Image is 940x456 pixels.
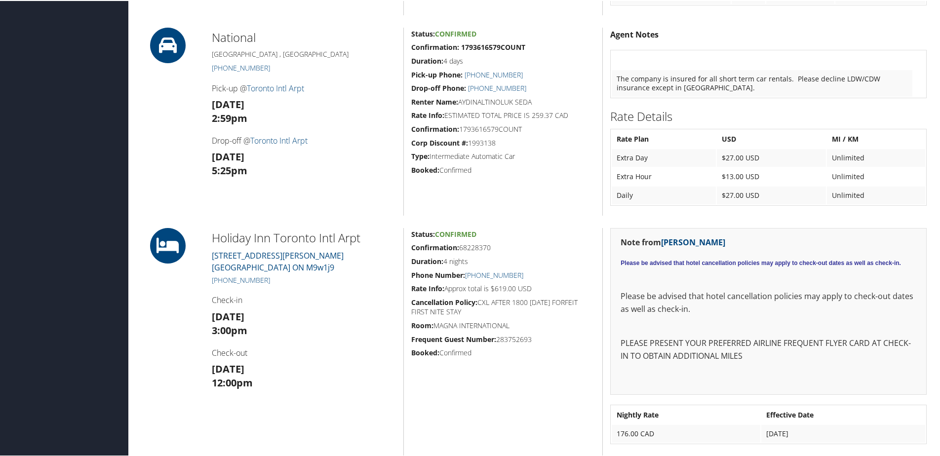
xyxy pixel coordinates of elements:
[250,134,308,145] a: Toronto Intl Arpt
[612,129,715,147] th: Rate Plan
[212,346,396,357] h4: Check-out
[411,41,525,51] strong: Confirmation: 1793616579COUNT
[411,283,444,292] strong: Rate Info:
[411,110,595,119] h5: ESTIMATED TOTAL PRICE IS 259.37 CAD
[411,242,459,251] strong: Confirmation:
[411,320,433,329] strong: Room:
[212,375,253,388] strong: 12:00pm
[411,256,443,265] strong: Duration:
[411,96,458,106] strong: Renter Name:
[621,336,916,361] p: PLEASE PRESENT YOUR PREFERRED AIRLINE FREQUENT FLYER CARD AT CHECK-IN TO OBTAIN ADDITIONAL MILES
[617,74,907,91] p: The company is insured for all short term car rentals. Please decline LDW/CDW insurance except in...
[465,269,523,279] a: [PHONE_NUMBER]
[612,405,760,423] th: Nightly Rate
[212,323,247,336] strong: 3:00pm
[827,148,925,166] td: Unlimited
[212,97,244,110] strong: [DATE]
[621,259,901,266] span: Please be advised that hotel cancellation policies may apply to check-out dates as well as check-in.
[761,424,925,442] td: [DATE]
[435,228,476,238] span: Confirmed
[827,186,925,203] td: Unlimited
[411,123,595,133] h5: 1793616579COUNT
[212,361,244,375] strong: [DATE]
[212,82,396,93] h4: Pick-up @
[610,28,659,39] strong: Agent Notes
[411,137,468,147] strong: Corp Discount #:
[411,347,439,356] strong: Booked:
[411,110,444,119] strong: Rate Info:
[212,62,270,72] a: [PHONE_NUMBER]
[212,228,396,245] h2: Holiday Inn Toronto Intl Arpt
[468,82,526,92] a: [PHONE_NUMBER]
[610,107,927,124] h2: Rate Details
[717,129,826,147] th: USD
[411,320,595,330] h5: MAGNA INTERNATIONAL
[411,55,443,65] strong: Duration:
[411,82,466,92] strong: Drop-off Phone:
[212,309,244,322] strong: [DATE]
[411,269,465,279] strong: Phone Number:
[411,164,439,174] strong: Booked:
[612,424,760,442] td: 176.00 CAD
[411,297,595,316] h5: CXL AFTER 1800 [DATE] FORFEIT FIRST NITE STAY
[411,283,595,293] h5: Approx total is $619.00 USD
[411,28,435,38] strong: Status:
[411,334,496,343] strong: Frequent Guest Number:
[827,167,925,185] td: Unlimited
[411,151,430,160] strong: Type:
[411,297,477,306] strong: Cancellation Policy:
[411,69,463,78] strong: Pick-up Phone:
[621,289,916,314] p: Please be advised that hotel cancellation policies may apply to check-out dates as well as check-in.
[411,123,459,133] strong: Confirmation:
[761,405,925,423] th: Effective Date
[212,163,247,176] strong: 5:25pm
[411,96,595,106] h5: AYDINALTINOLUK SEDA
[212,111,247,124] strong: 2:59pm
[717,167,826,185] td: $13.00 USD
[717,148,826,166] td: $27.00 USD
[621,236,725,247] strong: Note from
[411,55,595,65] h5: 4 days
[411,334,595,343] h5: 283752693
[717,186,826,203] td: $27.00 USD
[411,151,595,160] h5: Intermediate Automatic Car
[411,347,595,357] h5: Confirmed
[827,129,925,147] th: MI / KM
[411,228,435,238] strong: Status:
[212,134,396,145] h4: Drop-off @
[661,236,725,247] a: [PERSON_NAME]
[212,48,396,58] h5: [GEOGRAPHIC_DATA] , [GEOGRAPHIC_DATA]
[612,167,715,185] td: Extra Hour
[212,149,244,162] strong: [DATE]
[212,28,396,45] h2: National
[465,69,523,78] a: [PHONE_NUMBER]
[411,137,595,147] h5: 1993138
[212,274,270,284] a: [PHONE_NUMBER]
[612,186,715,203] td: Daily
[212,249,344,272] a: [STREET_ADDRESS][PERSON_NAME][GEOGRAPHIC_DATA] ON M9w1j9
[212,294,396,304] h4: Check-in
[411,164,595,174] h5: Confirmed
[411,256,595,266] h5: 4 nights
[435,28,476,38] span: Confirmed
[247,82,304,93] a: Toronto Intl Arpt
[411,242,595,252] h5: 68228370
[612,148,715,166] td: Extra Day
